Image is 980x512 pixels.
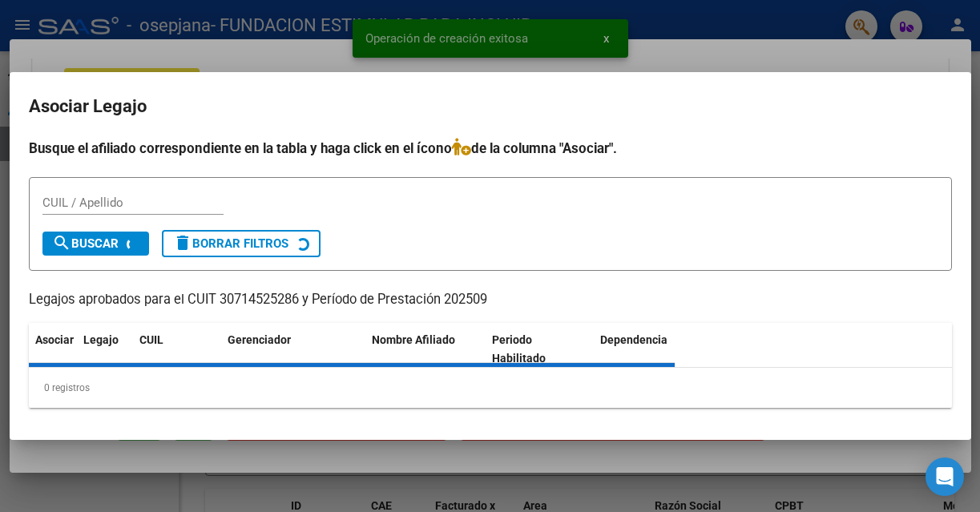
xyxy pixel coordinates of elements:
datatable-header-cell: Nombre Afiliado [365,323,486,376]
h4: Busque el afiliado correspondiente en la tabla y haga click en el ícono de la columna "Asociar". [29,138,952,159]
span: Legajo [83,333,119,346]
span: CUIL [139,333,163,346]
span: Asociar [35,333,74,346]
span: Borrar Filtros [173,236,288,251]
span: Buscar [52,236,119,251]
datatable-header-cell: Dependencia [594,323,714,376]
datatable-header-cell: Legajo [77,323,133,376]
button: Buscar [42,232,149,256]
h2: Asociar Legajo [29,91,952,122]
mat-icon: delete [173,233,192,252]
span: Dependencia [600,333,667,346]
datatable-header-cell: Periodo Habilitado [486,323,594,376]
p: Legajos aprobados para el CUIT 30714525286 y Período de Prestación 202509 [29,290,952,310]
button: Borrar Filtros [162,230,321,257]
mat-icon: search [52,233,71,252]
datatable-header-cell: Asociar [29,323,77,376]
datatable-header-cell: CUIL [133,323,221,376]
span: Periodo Habilitado [492,333,546,365]
span: Gerenciador [228,333,291,346]
div: 0 registros [29,368,952,408]
span: Nombre Afiliado [372,333,455,346]
div: Open Intercom Messenger [926,458,964,496]
datatable-header-cell: Gerenciador [221,323,365,376]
